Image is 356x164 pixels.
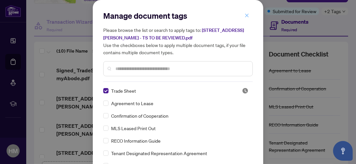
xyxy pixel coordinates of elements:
h2: Manage document tags [103,11,253,21]
span: Trade Sheet [111,87,136,94]
span: MLS Leased Print Out [111,125,156,132]
span: Agreement to Lease [111,100,153,107]
button: Open asap [333,141,353,161]
span: Tenant Designated Representation Agreement [111,150,207,157]
img: status [242,87,248,94]
h5: Please browse the list or search to apply tags to: Use the checkboxes below to apply multiple doc... [103,26,253,56]
span: RECO Information Guide [111,137,161,144]
span: Confirmation of Cooperation [111,112,168,119]
span: close [245,13,249,18]
span: Pending Review [242,87,248,94]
